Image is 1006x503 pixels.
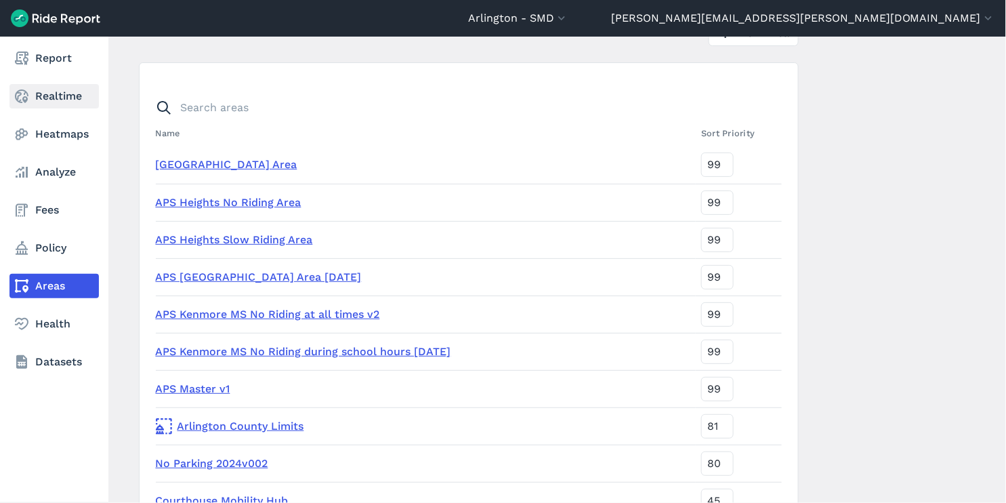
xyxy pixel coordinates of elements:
[9,122,99,146] a: Heatmaps
[156,457,268,470] a: No Parking 2024v002
[9,236,99,260] a: Policy
[156,233,313,246] a: APS Heights Slow Riding Area
[468,10,568,26] button: Arlington - SMD
[156,120,696,146] th: Name
[9,46,99,71] a: Report
[156,345,451,358] a: APS Kenmore MS No Riding during school hours [DATE]
[11,9,100,27] img: Ride Report
[156,196,301,209] a: APS Heights No Riding Area
[148,96,774,120] input: Search areas
[9,350,99,374] a: Datasets
[9,160,99,184] a: Analyze
[696,120,781,146] th: Sort Priority
[156,270,362,283] a: APS [GEOGRAPHIC_DATA] Area [DATE]
[9,84,99,108] a: Realtime
[156,418,691,435] a: Arlington County Limits
[9,274,99,298] a: Areas
[156,382,230,395] a: APS Master v1
[9,312,99,336] a: Health
[156,158,297,171] a: [GEOGRAPHIC_DATA] Area
[611,10,995,26] button: [PERSON_NAME][EMAIL_ADDRESS][PERSON_NAME][DOMAIN_NAME]
[156,308,380,321] a: APS Kenmore MS No Riding at all times v2
[9,198,99,222] a: Fees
